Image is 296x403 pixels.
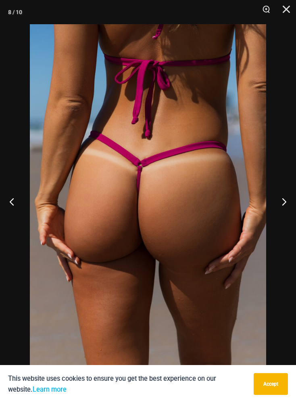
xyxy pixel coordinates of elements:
[8,373,248,395] p: This website uses cookies to ensure you get the best experience on our website.
[33,386,67,393] a: Learn more
[30,24,266,379] img: Tight Rope Pink 319 4212 Micro 02
[8,6,22,18] div: 8 / 10
[254,373,288,395] button: Accept
[266,181,296,222] button: Next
